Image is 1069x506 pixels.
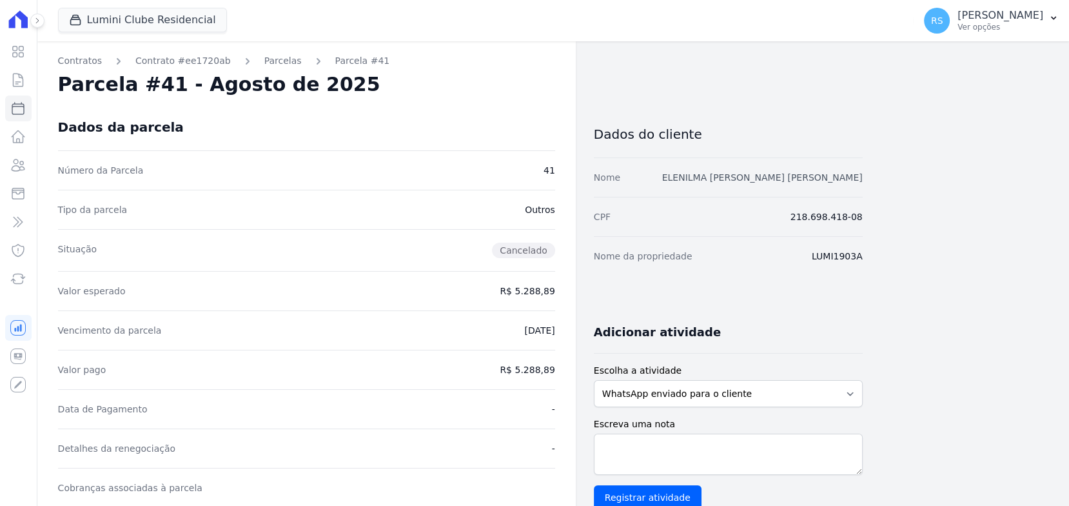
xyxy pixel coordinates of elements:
dt: Detalhes da renegociação [58,442,176,455]
dd: Outros [525,203,555,216]
nav: Breadcrumb [58,54,555,68]
dt: Tipo da parcela [58,203,128,216]
dt: Vencimento da parcela [58,324,162,337]
h3: Adicionar atividade [594,325,721,340]
a: Parcelas [264,54,302,68]
a: Parcela #41 [335,54,390,68]
dd: R$ 5.288,89 [500,285,554,298]
dd: - [552,442,555,455]
button: Lumini Clube Residencial [58,8,227,32]
button: RS [PERSON_NAME] Ver opções [914,3,1069,39]
p: [PERSON_NAME] [957,9,1043,22]
dt: Cobranças associadas à parcela [58,481,202,494]
h2: Parcela #41 - Agosto de 2025 [58,73,380,96]
span: RS [931,16,943,25]
div: Dados da parcela [58,119,184,135]
dt: Data de Pagamento [58,403,148,416]
dt: Valor esperado [58,285,126,298]
span: Cancelado [492,243,554,258]
dd: [DATE] [524,324,554,337]
a: Contratos [58,54,102,68]
dt: CPF [594,210,611,223]
a: ELENILMA [PERSON_NAME] [PERSON_NAME] [662,172,863,183]
label: Escreva uma nota [594,418,863,431]
dd: - [552,403,555,416]
label: Escolha a atividade [594,364,863,378]
dt: Nome da propriedade [594,250,692,263]
dt: Número da Parcela [58,164,144,177]
p: Ver opções [957,22,1043,32]
dd: 41 [544,164,555,177]
dt: Nome [594,171,620,184]
dt: Situação [58,243,97,258]
a: Contrato #ee1720ab [135,54,231,68]
dd: 218.698.418-08 [790,210,863,223]
dt: Valor pago [58,363,106,376]
h3: Dados do cliente [594,126,863,142]
dd: LUMI1903A [812,250,863,263]
dd: R$ 5.288,89 [500,363,554,376]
